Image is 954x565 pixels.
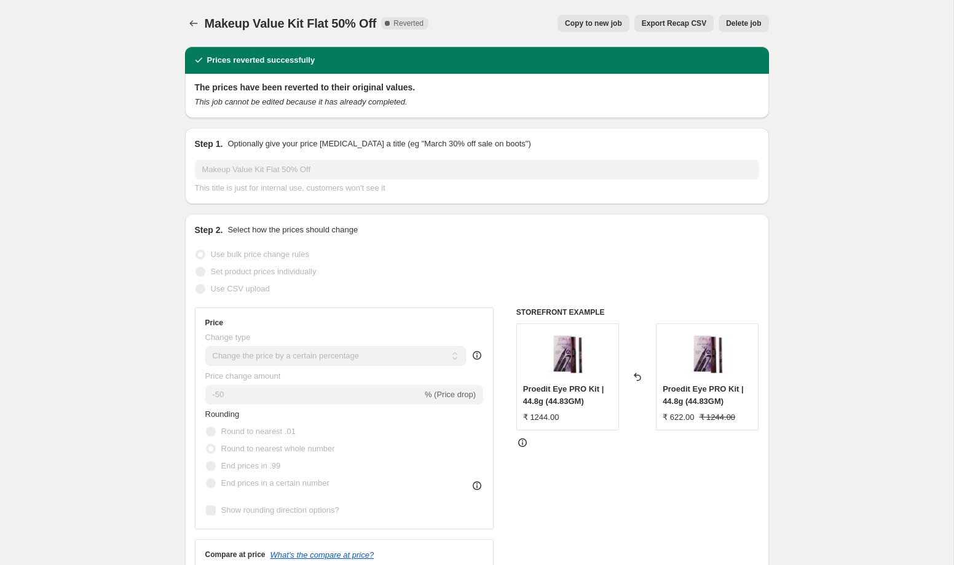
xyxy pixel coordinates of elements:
[221,427,296,436] span: Round to nearest .01
[211,267,317,276] span: Set product prices individually
[205,333,251,342] span: Change type
[270,550,374,559] button: What's the compare at price?
[185,15,202,32] button: Price change jobs
[393,18,424,28] span: Reverted
[227,138,530,150] p: Optionally give your price [MEDICAL_DATA] a title (eg "March 30% off sale on boots")
[211,250,309,259] span: Use bulk price change rules
[195,138,223,150] h2: Step 1.
[663,411,694,424] div: ₹ 622.00
[523,411,559,424] div: ₹ 1244.00
[642,18,706,28] span: Export Recap CSV
[634,15,714,32] button: Export Recap CSV
[471,349,483,362] div: help
[719,15,768,32] button: Delete job
[205,550,266,559] h3: Compare at price
[205,371,281,381] span: Price change amount
[516,307,759,317] h6: STOREFRONT EXAMPLE
[523,384,604,406] span: Proedit Eye PRO Kit | 44.8g (44.83GM)
[663,384,744,406] span: Proedit Eye PRO Kit | 44.8g (44.83GM)
[211,284,270,293] span: Use CSV upload
[195,81,759,93] h2: The prices have been reverted to their original values.
[195,224,223,236] h2: Step 2.
[700,411,736,424] strike: ₹ 1244.00
[205,318,223,328] h3: Price
[205,409,240,419] span: Rounding
[205,385,422,405] input: -15
[221,444,335,453] span: Round to nearest whole number
[565,18,622,28] span: Copy to new job
[205,17,377,30] span: Makeup Value Kit Flat 50% Off
[221,478,329,488] span: End prices in a certain number
[558,15,629,32] button: Copy to new job
[683,330,732,379] img: 1200x1200_copy_7_80x.jpg
[425,390,476,399] span: % (Price drop)
[195,183,385,192] span: This title is just for internal use, customers won't see it
[227,224,358,236] p: Select how the prices should change
[726,18,761,28] span: Delete job
[195,160,759,180] input: 30% off holiday sale
[221,505,339,515] span: Show rounding direction options?
[221,461,281,470] span: End prices in .99
[207,54,315,66] h2: Prices reverted successfully
[195,97,408,106] i: This job cannot be edited because it has already completed.
[543,330,592,379] img: 1200x1200_copy_7_80x.jpg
